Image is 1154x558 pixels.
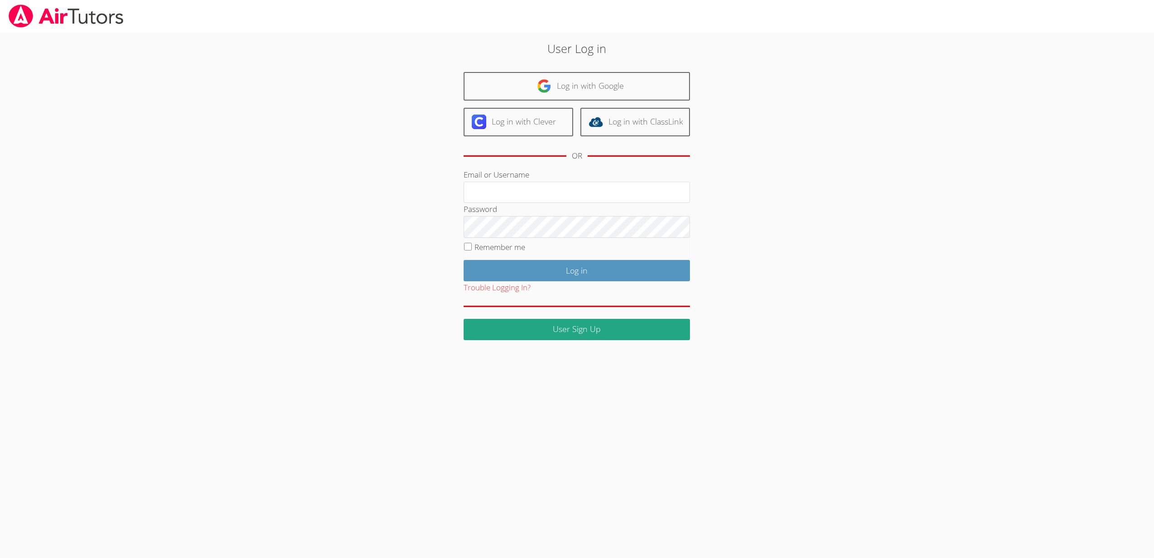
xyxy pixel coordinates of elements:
img: airtutors_banner-c4298cdbf04f3fff15de1276eac7730deb9818008684d7c2e4769d2f7ddbe033.png [8,5,124,28]
img: classlink-logo-d6bb404cc1216ec64c9a2012d9dc4662098be43eaf13dc465df04b49fa7ab582.svg [589,115,603,129]
label: Remember me [474,242,525,252]
label: Email or Username [464,169,529,180]
div: OR [572,149,582,163]
img: clever-logo-6eab21bc6e7a338710f1a6ff85c0baf02591cd810cc4098c63d3a4b26e2feb20.svg [472,115,486,129]
button: Trouble Logging In? [464,281,531,294]
a: Log in with ClassLink [580,108,690,136]
h2: User Log in [265,40,888,57]
a: Log in with Google [464,72,690,101]
label: Password [464,204,497,214]
a: Log in with Clever [464,108,573,136]
a: User Sign Up [464,319,690,340]
img: google-logo-50288ca7cdecda66e5e0955fdab243c47b7ad437acaf1139b6f446037453330a.svg [537,79,551,93]
input: Log in [464,260,690,281]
